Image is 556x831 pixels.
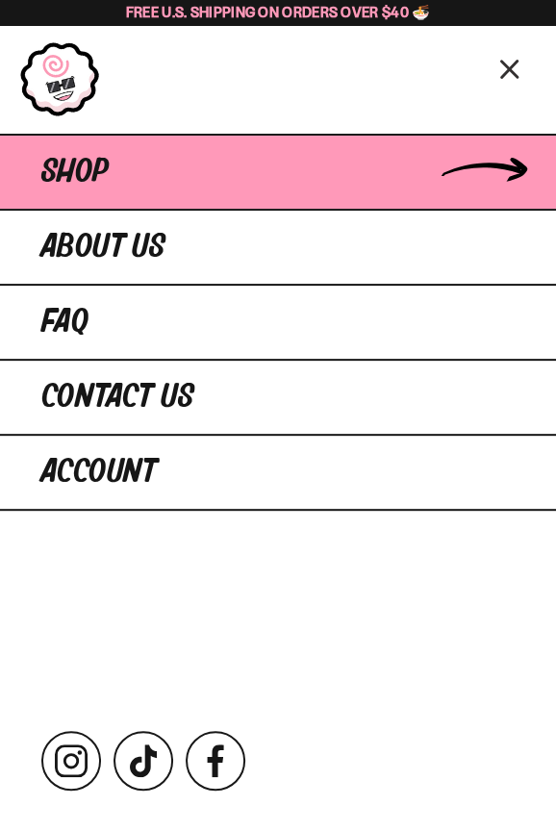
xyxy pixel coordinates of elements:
span: Contact Us [41,380,194,415]
button: Close menu [493,51,527,85]
span: Free U.S. Shipping on Orders over $40 🍜 [126,3,431,21]
span: Account [41,455,157,490]
span: FAQ [41,305,88,340]
span: Shop [41,155,109,189]
span: About Us [41,230,165,264]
